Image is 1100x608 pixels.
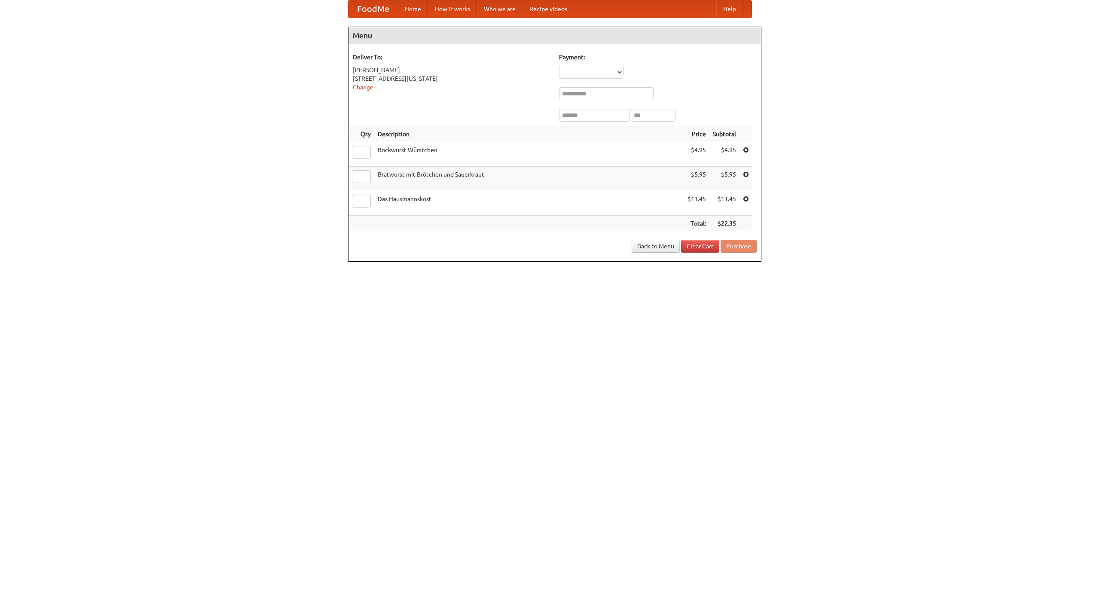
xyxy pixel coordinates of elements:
[721,240,757,253] button: Purchase
[353,53,550,61] h5: Deliver To:
[477,0,522,18] a: Who we are
[709,126,739,142] th: Subtotal
[353,74,550,83] div: [STREET_ADDRESS][US_STATE]
[716,0,743,18] a: Help
[374,191,684,216] td: Das Hausmannskost
[684,216,709,232] th: Total:
[709,167,739,191] td: $5.95
[681,240,719,253] a: Clear Cart
[684,126,709,142] th: Price
[684,167,709,191] td: $5.95
[374,142,684,167] td: Bockwurst Würstchen
[374,167,684,191] td: Bratwurst mit Brötchen und Sauerkraut
[353,66,550,74] div: [PERSON_NAME]
[428,0,477,18] a: How it works
[348,27,761,44] h4: Menu
[374,126,684,142] th: Description
[684,191,709,216] td: $11.45
[684,142,709,167] td: $4.95
[632,240,680,253] a: Back to Menu
[709,216,739,232] th: $22.35
[398,0,428,18] a: Home
[353,84,373,91] a: Change
[559,53,757,61] h5: Payment:
[522,0,574,18] a: Recipe videos
[709,191,739,216] td: $11.45
[348,126,374,142] th: Qty
[348,0,398,18] a: FoodMe
[709,142,739,167] td: $4.95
